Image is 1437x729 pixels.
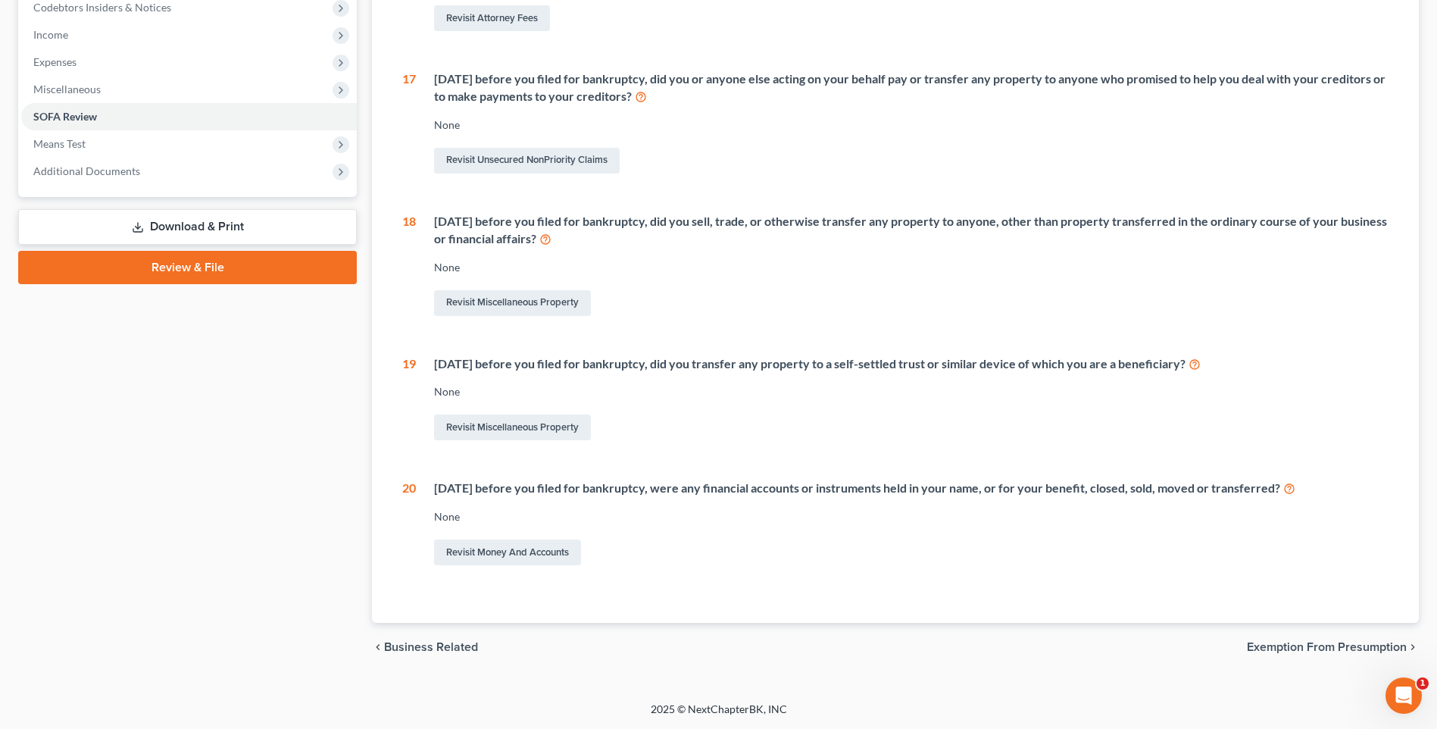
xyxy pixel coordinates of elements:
[402,70,416,177] div: 17
[434,117,1389,133] div: None
[1385,677,1422,714] iframe: Intercom live chat
[372,641,478,653] button: chevron_left Business Related
[402,480,416,568] div: 20
[33,164,140,177] span: Additional Documents
[402,213,416,319] div: 18
[434,213,1389,248] div: [DATE] before you filed for bankruptcy, did you sell, trade, or otherwise transfer any property t...
[434,260,1389,275] div: None
[434,384,1389,399] div: None
[33,83,101,95] span: Miscellaneous
[18,251,357,284] a: Review & File
[434,415,591,440] a: Revisit Miscellaneous Property
[434,480,1389,497] div: [DATE] before you filed for bankruptcy, were any financial accounts or instruments held in your n...
[1247,641,1407,653] span: Exemption from Presumption
[33,110,97,123] span: SOFA Review
[434,70,1389,105] div: [DATE] before you filed for bankruptcy, did you or anyone else acting on your behalf pay or trans...
[33,1,171,14] span: Codebtors Insiders & Notices
[33,28,68,41] span: Income
[33,55,77,68] span: Expenses
[1247,641,1419,653] button: Exemption from Presumption chevron_right
[1417,677,1429,690] span: 1
[287,702,1151,729] div: 2025 © NextChapterBK, INC
[372,641,384,653] i: chevron_left
[21,103,357,130] a: SOFA Review
[434,540,581,565] a: Revisit Money and Accounts
[434,355,1389,373] div: [DATE] before you filed for bankruptcy, did you transfer any property to a self-settled trust or ...
[33,137,86,150] span: Means Test
[1407,641,1419,653] i: chevron_right
[402,355,416,444] div: 19
[384,641,478,653] span: Business Related
[434,148,620,174] a: Revisit Unsecured NonPriority Claims
[434,290,591,316] a: Revisit Miscellaneous Property
[18,209,357,245] a: Download & Print
[434,5,550,31] a: Revisit Attorney Fees
[434,509,1389,524] div: None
